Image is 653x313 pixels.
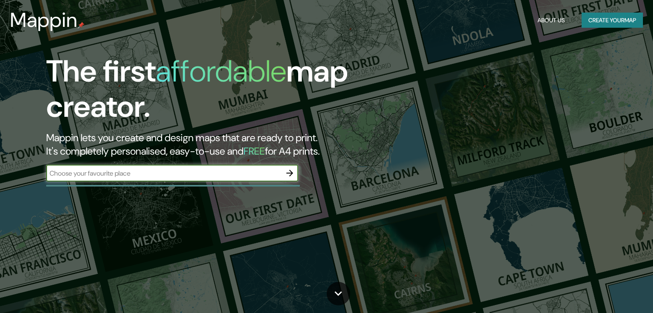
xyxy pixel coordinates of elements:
img: mappin-pin [78,22,84,29]
button: About Us [534,13,568,28]
button: Create yourmap [582,13,643,28]
h2: Mappin lets you create and design maps that are ready to print. It's completely personalised, eas... [46,131,373,158]
input: Choose your favourite place [46,168,281,178]
h5: FREE [244,145,265,158]
h1: affordable [156,52,286,91]
h3: Mappin [10,8,78,32]
h1: The first map creator. [46,54,373,131]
